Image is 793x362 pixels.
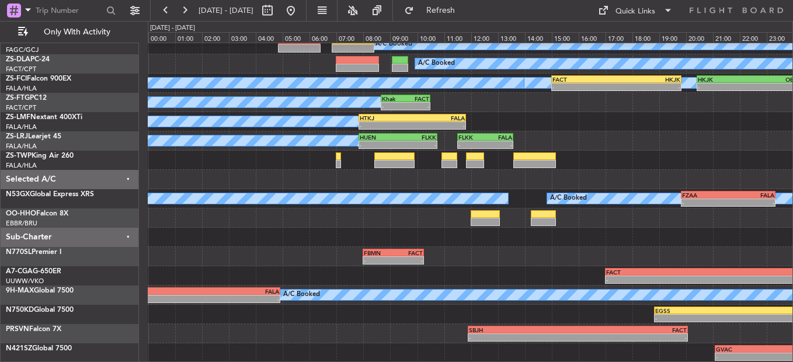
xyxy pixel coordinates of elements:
[6,345,32,352] span: N421SZ
[283,32,309,43] div: 05:00
[6,75,71,82] a: ZS-FCIFalcon 900EX
[552,32,579,43] div: 15:00
[525,32,552,43] div: 14:00
[469,334,578,341] div: -
[336,32,363,43] div: 07:00
[632,32,659,43] div: 18:00
[393,249,422,256] div: FACT
[659,32,686,43] div: 19:00
[6,249,61,256] a: N770SLPremier I
[6,65,36,74] a: FACT/CPT
[6,142,37,151] a: FALA/HLA
[740,32,767,43] div: 22:00
[6,307,34,314] span: N750KD
[382,95,405,102] div: Khak
[398,141,436,148] div: -
[150,23,195,33] div: [DATE] - [DATE]
[30,28,123,36] span: Only With Activity
[471,32,498,43] div: 12:00
[6,326,61,333] a: PRSVNFalcon 7X
[309,32,336,43] div: 06:00
[655,307,780,314] div: EGSS
[550,190,587,207] div: A/C Booked
[6,287,34,294] span: 9H-MAX
[682,192,728,199] div: FZAA
[498,32,525,43] div: 13:00
[363,32,390,43] div: 08:00
[382,103,405,110] div: -
[458,141,485,148] div: -
[6,277,44,286] a: UUWW/VKO
[412,122,465,129] div: -
[6,210,68,217] a: OO-HHOFalcon 8X
[6,268,61,275] a: A7-CGAG-650ER
[6,114,82,121] a: ZS-LMFNextant 400XTi
[698,83,749,90] div: -
[698,76,749,83] div: HKJK
[364,249,393,256] div: FBMN
[375,36,412,53] div: A/C Booked
[552,83,617,90] div: -
[364,257,393,264] div: -
[360,141,398,148] div: -
[606,269,760,276] div: FACT
[148,32,175,43] div: 00:00
[655,315,780,322] div: -
[485,134,512,141] div: FALA
[578,334,686,341] div: -
[6,326,29,333] span: PRSVN
[256,32,283,43] div: 04:00
[615,6,655,18] div: Quick Links
[175,32,202,43] div: 01:00
[412,114,465,121] div: FALA
[616,83,680,90] div: -
[682,199,728,206] div: -
[6,152,32,159] span: ZS-TWP
[6,46,39,54] a: FAGC/GCJ
[6,161,37,170] a: FALA/HLA
[6,268,33,275] span: A7-CGA
[469,326,578,333] div: SBJH
[728,192,774,199] div: FALA
[360,114,412,121] div: HTKJ
[13,23,127,41] button: Only With Activity
[713,32,740,43] div: 21:00
[418,55,455,72] div: A/C Booked
[578,326,686,333] div: FACT
[6,219,37,228] a: EBBR/BRU
[6,345,72,352] a: N421SZGlobal 7500
[6,152,74,159] a: ZS-TWPKing Air 260
[616,76,680,83] div: HKJK
[6,56,50,63] a: ZS-DLAPC-24
[229,32,256,43] div: 03:00
[6,123,37,131] a: FALA/HLA
[151,295,279,302] div: -
[6,133,28,140] span: ZS-LRJ
[716,346,768,353] div: GVAC
[199,5,253,16] span: [DATE] - [DATE]
[6,249,32,256] span: N770SL
[283,286,320,304] div: A/C Booked
[6,287,74,294] a: 9H-MAXGlobal 7500
[360,122,412,129] div: -
[6,210,36,217] span: OO-HHO
[592,1,679,20] button: Quick Links
[6,103,36,112] a: FACT/CPT
[6,191,30,198] span: N53GX
[444,32,471,43] div: 11:00
[418,32,444,43] div: 10:00
[552,76,617,83] div: FACT
[6,84,37,93] a: FALA/HLA
[6,307,74,314] a: N750KDGlobal 7500
[606,32,632,43] div: 17:00
[399,1,469,20] button: Refresh
[485,141,512,148] div: -
[406,95,429,102] div: FACT
[728,199,774,206] div: -
[202,32,229,43] div: 02:00
[6,114,30,121] span: ZS-LMF
[606,276,760,283] div: -
[151,288,279,295] div: FALA
[6,133,61,140] a: ZS-LRJLearjet 45
[390,32,417,43] div: 09:00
